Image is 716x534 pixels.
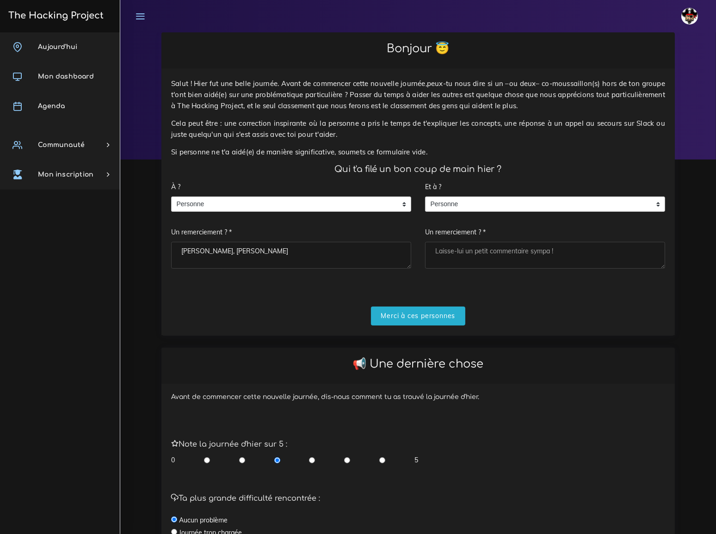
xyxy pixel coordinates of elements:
label: Aucun problème [179,516,228,525]
p: Si personne ne t'a aidé(e) de manière significative, soumets ce formulaire vide. [171,147,665,158]
img: avatar [681,8,698,25]
h5: Note la journée d'hier sur 5 : [171,440,665,449]
h5: Ta plus grande difficulté rencontrée : [171,494,665,503]
span: Communauté [38,141,85,148]
div: 0 5 [171,455,418,465]
span: Aujourd'hui [38,43,77,50]
h4: Qui t'a filé un bon coup de main hier ? [171,164,665,174]
span: Mon inscription [38,171,93,178]
label: Et à ? [425,178,441,196]
label: Un remerciement ? * [171,223,232,242]
p: Cela peut être : une correction inspirante où la personne a pris le temps de t'expliquer les conc... [171,118,665,140]
span: Personne [426,197,651,212]
label: À ? [171,178,180,196]
p: Salut ! Hier fut une belle journée. Avant de commencer cette nouvelle journée,peux-tu nous dire s... [171,78,665,111]
span: Agenda [38,103,65,110]
h3: The Hacking Project [6,11,104,21]
span: Mon dashboard [38,73,94,80]
h2: 📢 Une dernière chose [171,357,665,371]
h2: Bonjour 😇 [171,42,665,55]
label: Un remerciement ? * [425,223,486,242]
input: Merci à ces personnes [371,307,466,325]
span: Personne [172,197,397,212]
h6: Avant de commencer cette nouvelle journée, dis-nous comment tu as trouvé la journée d'hier. [171,393,665,401]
